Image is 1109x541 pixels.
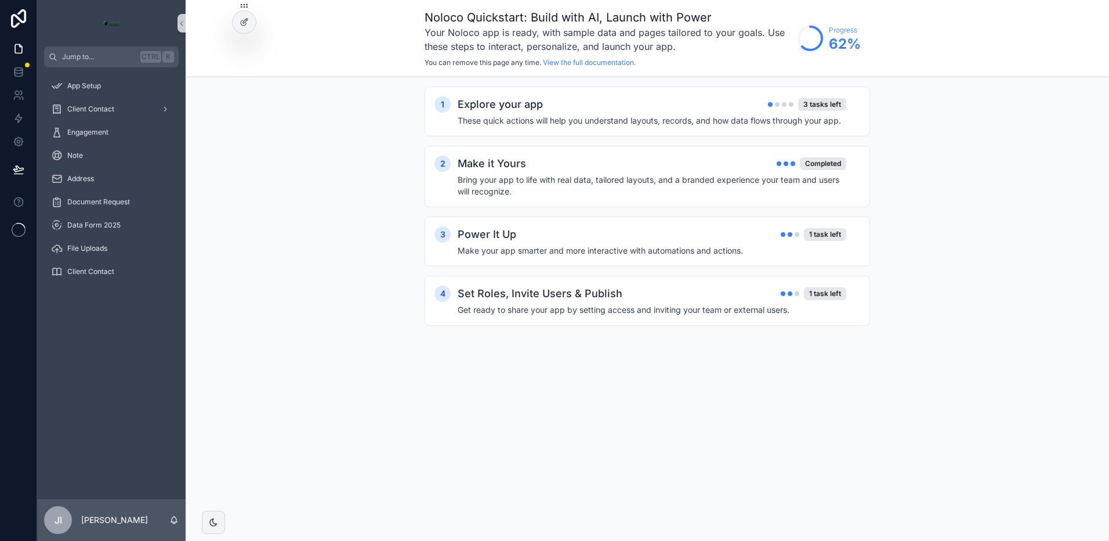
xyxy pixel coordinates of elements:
h3: Your Noloco app is ready, with sample data and pages tailored to your goals. Use these steps to i... [425,26,792,53]
span: Engagement [67,128,108,137]
span: Document Request [67,197,130,207]
span: JI [55,513,62,527]
button: Jump to...CtrlK [44,46,179,67]
a: Data Form 2025 [44,215,179,236]
span: Data Form 2025 [67,221,121,230]
a: Engagement [44,122,179,143]
h1: Noloco Quickstart: Build with AI, Launch with Power [425,9,792,26]
img: App logo [102,14,121,33]
span: File Uploads [67,244,107,253]
a: Client Contact [44,99,179,120]
span: Jump to... [62,52,136,62]
span: Client Contact [67,104,114,114]
span: Progress [829,26,861,35]
a: View the full documentation. [543,58,636,67]
span: Note [67,151,83,160]
div: scrollable content [37,67,186,297]
a: Document Request [44,192,179,212]
span: Address [67,174,94,183]
span: 62 % [829,35,861,53]
a: Client Contact [44,261,179,282]
span: Client Contact [67,267,114,276]
span: You can remove this page any time. [425,58,541,67]
a: Note [44,145,179,166]
a: Address [44,168,179,189]
span: App Setup [67,81,101,91]
p: [PERSON_NAME] [81,514,148,526]
a: App Setup [44,75,179,96]
span: Ctrl [140,51,161,63]
span: K [164,52,173,62]
a: File Uploads [44,238,179,259]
